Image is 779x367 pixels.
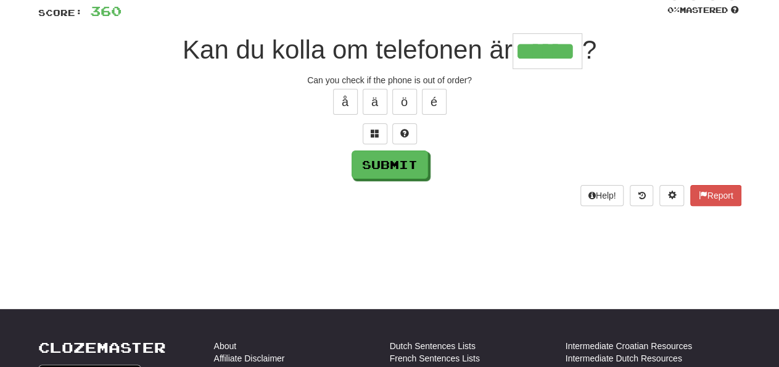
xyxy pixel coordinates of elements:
span: Kan du kolla om telefonen är [183,35,513,64]
span: 360 [90,3,122,19]
button: å [333,89,358,115]
button: é [422,89,447,115]
button: ä [363,89,387,115]
button: Submit [352,151,428,179]
button: Single letter hint - you only get 1 per sentence and score half the points! alt+h [392,123,417,144]
button: Help! [580,185,624,206]
a: About [214,340,237,352]
a: Intermediate Croatian Resources [566,340,692,352]
button: ö [392,89,417,115]
a: Affiliate Disclaimer [214,352,285,365]
span: Score: [38,7,83,18]
a: Intermediate Dutch Resources [566,352,682,365]
a: Clozemaster [38,340,166,355]
button: Switch sentence to multiple choice alt+p [363,123,387,144]
span: ? [582,35,596,64]
span: 0 % [667,5,680,15]
a: French Sentences Lists [390,352,480,365]
div: Mastered [665,5,741,16]
button: Report [690,185,741,206]
a: Dutch Sentences Lists [390,340,476,352]
button: Round history (alt+y) [630,185,653,206]
div: Can you check if the phone is out of order? [38,74,741,86]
